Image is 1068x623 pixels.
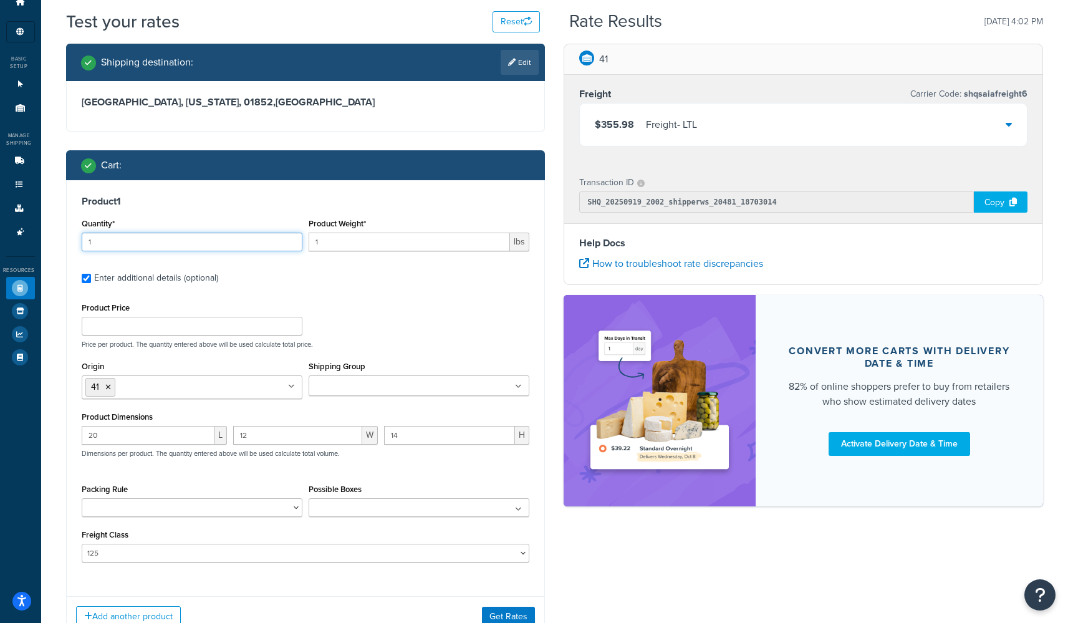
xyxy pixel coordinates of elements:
[214,426,227,445] span: L
[595,117,634,132] span: $355.98
[599,51,608,68] p: 41
[961,87,1027,100] span: shqsaiafreight6
[101,57,193,68] h2: Shipping destination :
[910,85,1027,103] p: Carrier Code:
[82,96,530,109] h3: [GEOGRAPHIC_DATA], [US_STATE], 01852 , [GEOGRAPHIC_DATA]
[974,191,1027,213] div: Copy
[82,219,115,228] label: Quantity*
[569,12,662,31] h2: Rate Results
[579,236,1027,251] h4: Help Docs
[94,269,218,287] div: Enter additional details (optional)
[6,323,35,345] li: Analytics
[309,362,365,371] label: Shipping Group
[79,449,340,458] p: Dimensions per product. The quantity entered above will be used calculate total volume.
[582,314,736,487] img: feature-image-ddt-36eae7f7280da8017bfb280eaccd9c446f90b1fe08728e4019434db127062ab4.png
[829,432,970,456] a: Activate Delivery Date & Time
[6,97,35,120] li: Origins
[579,174,634,191] p: Transaction ID
[646,116,697,133] div: Freight - LTL
[82,274,91,283] input: Enter additional details (optional)
[309,233,510,251] input: 0.00
[6,73,35,96] li: Websites
[984,13,1043,31] p: [DATE] 4:02 PM
[786,345,1013,370] div: Convert more carts with delivery date & time
[579,256,763,271] a: How to troubleshoot rate discrepancies
[501,50,539,75] a: Edit
[1024,579,1056,611] button: Open Resource Center
[6,197,35,220] li: Boxes
[362,426,378,445] span: W
[6,221,35,244] li: Advanced Features
[6,150,35,173] li: Carriers
[82,530,128,539] label: Freight Class
[82,303,130,312] label: Product Price
[6,173,35,196] li: Shipping Rules
[82,362,104,371] label: Origin
[66,9,180,34] h1: Test your rates
[6,277,35,299] li: Test Your Rates
[786,379,1013,409] div: 82% of online shoppers prefer to buy from retailers who show estimated delivery dates
[91,380,99,394] span: 41
[82,412,153,422] label: Product Dimensions
[309,485,362,494] label: Possible Boxes
[510,233,529,251] span: lbs
[515,426,529,445] span: H
[493,11,540,32] button: Reset
[79,340,533,349] p: Price per product. The quantity entered above will be used calculate total price.
[6,300,35,322] li: Marketplace
[82,233,302,251] input: 0
[82,195,530,208] h3: Product 1
[82,485,128,494] label: Packing Rule
[579,88,611,100] h3: Freight
[309,219,366,228] label: Product Weight*
[6,346,35,369] li: Help Docs
[101,160,122,171] h2: Cart :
